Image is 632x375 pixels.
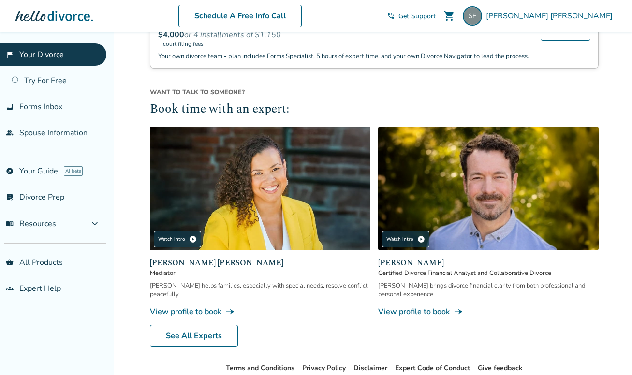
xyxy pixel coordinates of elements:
[150,269,370,277] span: Mediator
[226,363,294,373] a: Terms and Conditions
[387,12,436,21] a: phone_in_talkGet Support
[6,193,14,201] span: list_alt_check
[150,325,238,347] a: See All Experts
[486,11,617,21] span: [PERSON_NAME] [PERSON_NAME]
[158,40,529,48] span: + court filing fees
[158,52,529,60] p: Your own divorce team - plan includes Forms Specialist, 5 hours of expert time, and your own Divo...
[19,101,62,112] span: Forms Inbox
[353,362,387,374] li: Disclaimer
[6,129,14,137] span: people
[398,12,436,21] span: Get Support
[378,269,599,277] span: Certified Divorce Financial Analyst and Collaborative Divorce
[178,5,302,27] a: Schedule A Free Info Call
[6,167,14,175] span: explore
[454,307,463,317] span: line_end_arrow_notch
[443,10,455,22] span: shopping_cart
[387,12,395,20] span: phone_in_talk
[150,306,370,317] a: View profile to bookline_end_arrow_notch
[154,231,201,247] div: Watch Intro
[150,281,370,299] div: [PERSON_NAME] helps families, especially with special needs, resolve conflict peacefully.
[584,329,632,375] iframe: Chat Widget
[6,103,14,111] span: inbox
[150,257,370,269] span: [PERSON_NAME] [PERSON_NAME]
[225,307,235,317] span: line_end_arrow_notch
[378,281,599,299] div: [PERSON_NAME] brings divorce financial clarity from both professional and personal experience.
[417,235,425,243] span: play_circle
[463,6,482,26] img: fialkowskishelby@gmail.com
[6,259,14,266] span: shopping_basket
[478,362,523,374] li: Give feedback
[6,51,14,58] span: flag_2
[158,29,184,40] span: $4,000
[158,29,529,40] div: or 4 installments of $1,150
[378,127,599,251] img: John Duffy
[395,363,470,373] a: Expert Code of Conduct
[6,220,14,228] span: menu_book
[6,285,14,292] span: groups
[378,306,599,317] a: View profile to bookline_end_arrow_notch
[64,166,83,176] span: AI beta
[150,127,370,251] img: Claudia Brown Coulter
[150,101,599,119] h2: Book time with an expert:
[302,363,346,373] a: Privacy Policy
[189,235,197,243] span: play_circle
[378,257,599,269] span: [PERSON_NAME]
[89,218,101,230] span: expand_more
[382,231,429,247] div: Watch Intro
[150,88,599,97] span: Want to talk to someone?
[6,218,56,229] span: Resources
